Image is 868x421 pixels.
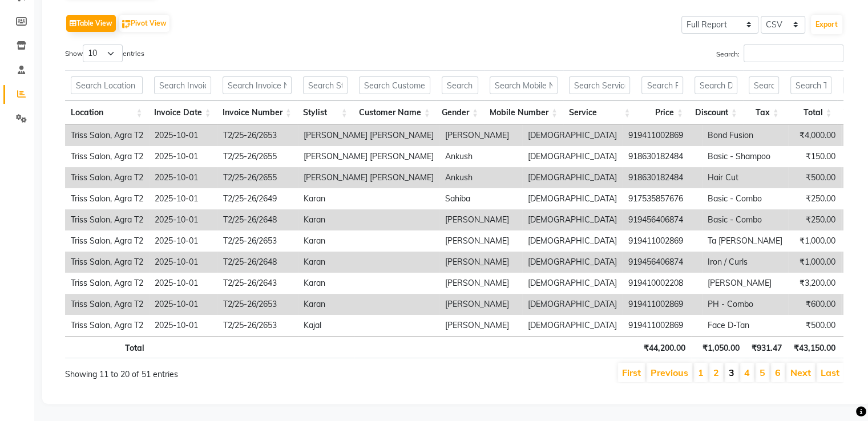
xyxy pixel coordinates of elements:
th: Stylist: activate to sort column ascending [297,100,353,125]
td: Triss Salon, Agra T2 [65,125,149,146]
td: 2025-10-01 [149,125,217,146]
th: Total: activate to sort column ascending [785,100,838,125]
td: [DEMOGRAPHIC_DATA] [522,294,623,315]
a: Previous [651,367,688,378]
td: ₹250.00 [788,188,841,209]
td: 2025-10-01 [149,252,217,273]
td: [DEMOGRAPHIC_DATA] [522,167,623,188]
a: First [622,367,641,378]
td: Triss Salon, Agra T2 [65,230,149,252]
td: Basic - Combo [702,209,788,230]
th: ₹43,150.00 [787,336,841,358]
td: Kajal [298,315,439,336]
td: [DEMOGRAPHIC_DATA] [522,146,623,167]
a: 2 [713,367,719,378]
input: Search Customer Name [359,76,430,94]
td: Karan [298,273,439,294]
td: [PERSON_NAME] [439,230,522,252]
a: 4 [744,367,750,378]
td: 919411002869 [623,230,702,252]
td: 919456406874 [623,209,702,230]
div: Showing 11 to 20 of 51 entries [65,362,380,380]
td: Karan [298,252,439,273]
td: Triss Salon, Agra T2 [65,252,149,273]
td: [DEMOGRAPHIC_DATA] [522,188,623,209]
td: [DEMOGRAPHIC_DATA] [522,209,623,230]
td: 2025-10-01 [149,230,217,252]
td: Karan [298,230,439,252]
td: Karan [298,294,439,315]
td: T2/25-26/2648 [217,209,298,230]
td: Basic - Combo [702,188,788,209]
td: Hair Cut [702,167,788,188]
td: ₹4,000.00 [788,125,841,146]
input: Search Total [790,76,832,94]
td: Ankush [439,167,522,188]
img: pivot.png [122,20,131,29]
select: Showentries [83,44,123,62]
th: ₹931.47 [745,336,787,358]
td: T2/25-26/2653 [217,125,298,146]
td: T2/25-26/2653 [217,230,298,252]
td: T2/25-26/2649 [217,188,298,209]
a: Next [790,367,811,378]
td: ₹1,000.00 [788,252,841,273]
td: T2/25-26/2655 [217,167,298,188]
td: [DEMOGRAPHIC_DATA] [522,273,623,294]
a: 1 [698,367,704,378]
input: Search Price [641,76,683,94]
input: Search Tax [749,76,779,94]
td: 2025-10-01 [149,315,217,336]
th: Gender: activate to sort column ascending [436,100,484,125]
td: [DEMOGRAPHIC_DATA] [522,252,623,273]
input: Search Service [569,76,630,94]
td: Karan [298,188,439,209]
td: 2025-10-01 [149,209,217,230]
button: Export [811,15,842,34]
td: [DEMOGRAPHIC_DATA] [522,315,623,336]
td: 919411002869 [623,125,702,146]
a: 5 [760,367,765,378]
label: Search: [716,44,843,62]
th: Invoice Date: activate to sort column ascending [148,100,217,125]
td: Triss Salon, Agra T2 [65,315,149,336]
td: [PERSON_NAME] [PERSON_NAME] [298,167,439,188]
td: [PERSON_NAME] [439,294,522,315]
a: 6 [775,367,781,378]
td: 917535857676 [623,188,702,209]
td: ₹1,000.00 [788,230,841,252]
td: T2/25-26/2653 [217,315,298,336]
th: Service: activate to sort column ascending [563,100,636,125]
label: Show entries [65,44,144,62]
td: ₹3,200.00 [788,273,841,294]
input: Search Stylist [303,76,348,94]
td: [PERSON_NAME] [PERSON_NAME] [298,146,439,167]
td: 2025-10-01 [149,167,217,188]
td: [PERSON_NAME] [702,273,788,294]
td: [PERSON_NAME] [439,315,522,336]
input: Search Mobile Number [490,76,558,94]
input: Search: [744,44,843,62]
th: Total [65,336,150,358]
td: 2025-10-01 [149,294,217,315]
td: ₹250.00 [788,209,841,230]
td: ₹150.00 [788,146,841,167]
th: ₹1,050.00 [691,336,745,358]
td: T2/25-26/2643 [217,273,298,294]
td: Triss Salon, Agra T2 [65,209,149,230]
td: T2/25-26/2648 [217,252,298,273]
th: Customer Name: activate to sort column ascending [353,100,436,125]
td: [PERSON_NAME] [439,273,522,294]
td: Bond Fusion [702,125,788,146]
td: Triss Salon, Agra T2 [65,273,149,294]
td: 919411002869 [623,315,702,336]
td: [PERSON_NAME] [PERSON_NAME] [298,125,439,146]
td: Iron / Curls [702,252,788,273]
td: [PERSON_NAME] [439,252,522,273]
button: Pivot View [119,15,169,32]
td: [DEMOGRAPHIC_DATA] [522,230,623,252]
a: 3 [729,367,734,378]
td: ₹500.00 [788,167,841,188]
td: 918630182484 [623,167,702,188]
td: Karan [298,209,439,230]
